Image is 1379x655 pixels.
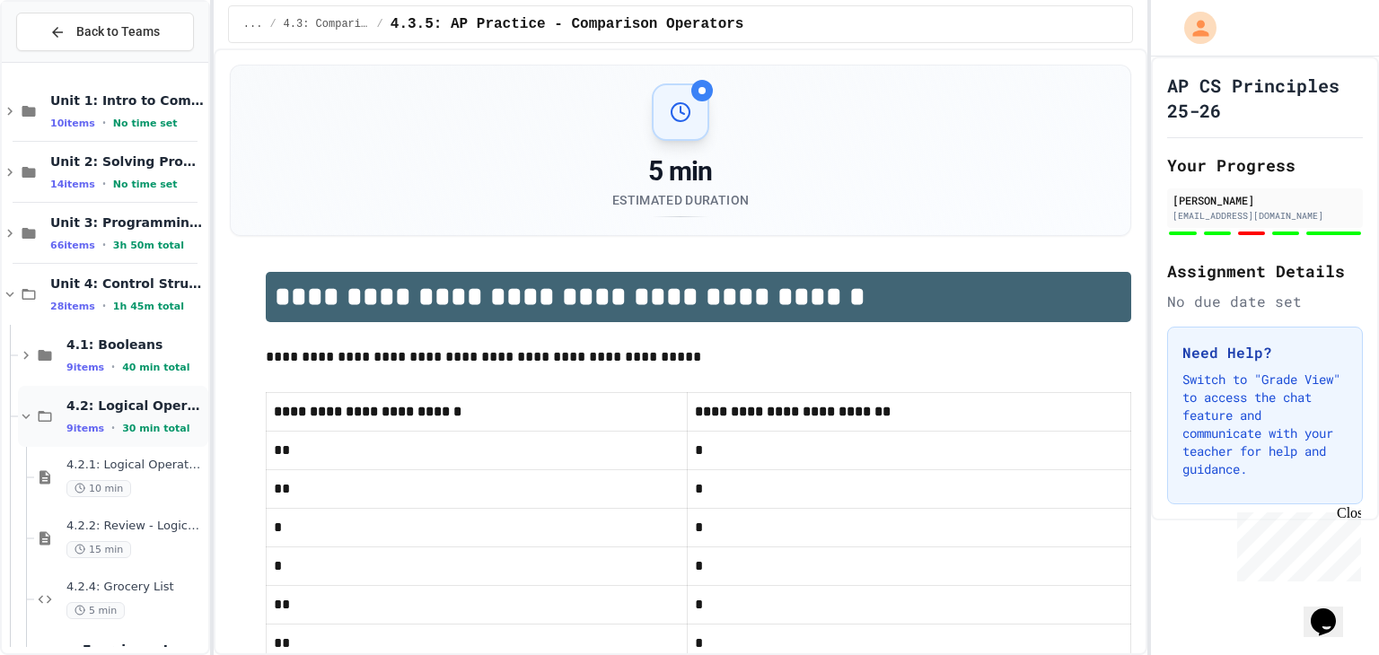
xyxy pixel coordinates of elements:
span: 10 items [50,118,95,129]
div: 5 min [612,155,749,188]
div: Estimated Duration [612,191,749,209]
span: 4.2.1: Logical Operators [66,458,205,473]
span: • [102,177,106,191]
span: 4.1: Booleans [66,336,205,353]
h2: Assignment Details [1167,258,1363,284]
span: Unit 4: Control Structures [50,275,205,292]
span: 40 min total [122,362,189,373]
span: 4.2: Logical Operators [66,397,205,414]
p: Switch to "Grade View" to access the chat feature and communicate with your teacher for help and ... [1182,371,1348,478]
span: / [377,17,383,31]
span: 4.3: Comparison Operators [284,17,370,31]
span: Back to Teams [76,22,160,41]
span: 4.2.4: Grocery List [66,580,205,595]
span: No time set [113,118,178,129]
span: 15 min [66,541,131,558]
span: 66 items [50,240,95,251]
span: 28 items [50,301,95,312]
div: No due date set [1167,291,1363,312]
span: Unit 3: Programming with Python [50,214,205,231]
button: Back to Teams [16,13,194,51]
h1: AP CS Principles 25-26 [1167,73,1363,123]
span: • [102,116,106,130]
span: No time set [113,179,178,190]
span: 9 items [66,362,104,373]
span: 10 min [66,480,131,497]
h2: Your Progress [1167,153,1363,178]
span: 3h 50m total [113,240,184,251]
iframe: chat widget [1230,505,1361,581]
span: • [111,421,115,435]
span: 9 items [66,423,104,434]
span: • [111,360,115,374]
div: My Account [1165,7,1221,48]
span: 30 min total [122,423,189,434]
span: 1h 45m total [113,301,184,312]
span: Unit 1: Intro to Computer Science [50,92,205,109]
h3: Need Help? [1182,342,1348,363]
span: 5 min [66,602,125,619]
span: ... [243,17,263,31]
div: [PERSON_NAME] [1173,192,1357,208]
span: • [102,238,106,252]
span: Unit 2: Solving Problems in Computer Science [50,153,205,170]
div: Chat with us now!Close [7,7,124,114]
span: • [102,299,106,313]
span: / [269,17,276,31]
div: [EMAIL_ADDRESS][DOMAIN_NAME] [1173,209,1357,223]
iframe: chat widget [1304,583,1361,637]
span: 4.3.5: AP Practice - Comparison Operators [391,13,744,35]
span: 4.2.2: Review - Logical Operators [66,519,205,534]
span: 14 items [50,179,95,190]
